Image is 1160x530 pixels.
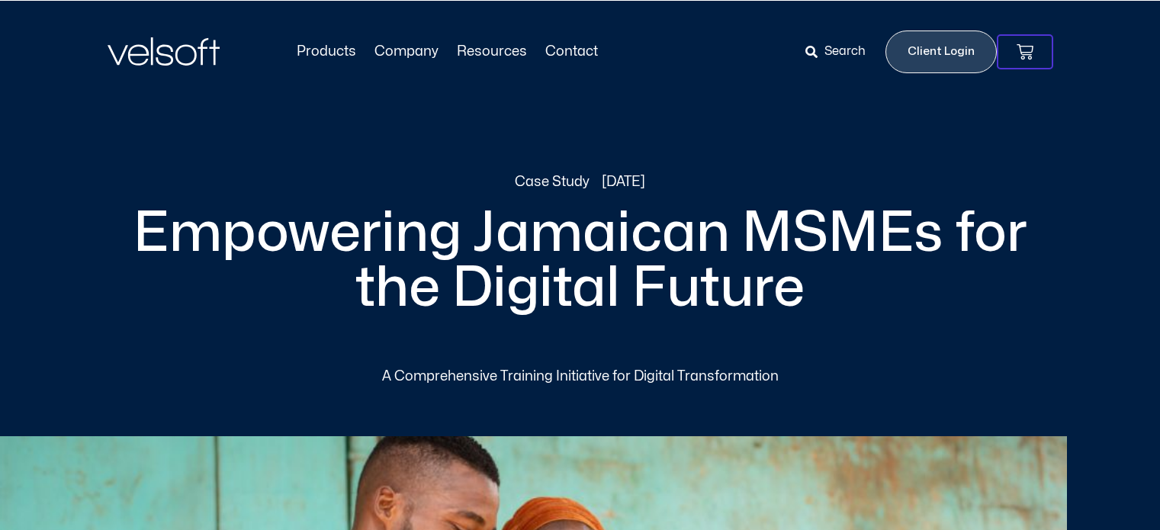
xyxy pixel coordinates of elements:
[908,42,975,62] span: Client Login
[824,42,866,62] span: Search
[885,31,997,73] a: Client Login
[515,172,590,192] a: Case Study
[108,206,1053,316] h2: Empowering Jamaican MSMEs for the Digital Future
[288,43,607,60] nav: Menu
[332,366,829,387] div: A Comprehensive Training Initiative for Digital Transformation
[288,43,365,60] a: ProductsMenu Toggle
[365,43,448,60] a: CompanyMenu Toggle
[536,43,607,60] a: ContactMenu Toggle
[448,43,536,60] a: ResourcesMenu Toggle
[602,172,645,192] span: [DATE]
[805,39,876,65] a: Search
